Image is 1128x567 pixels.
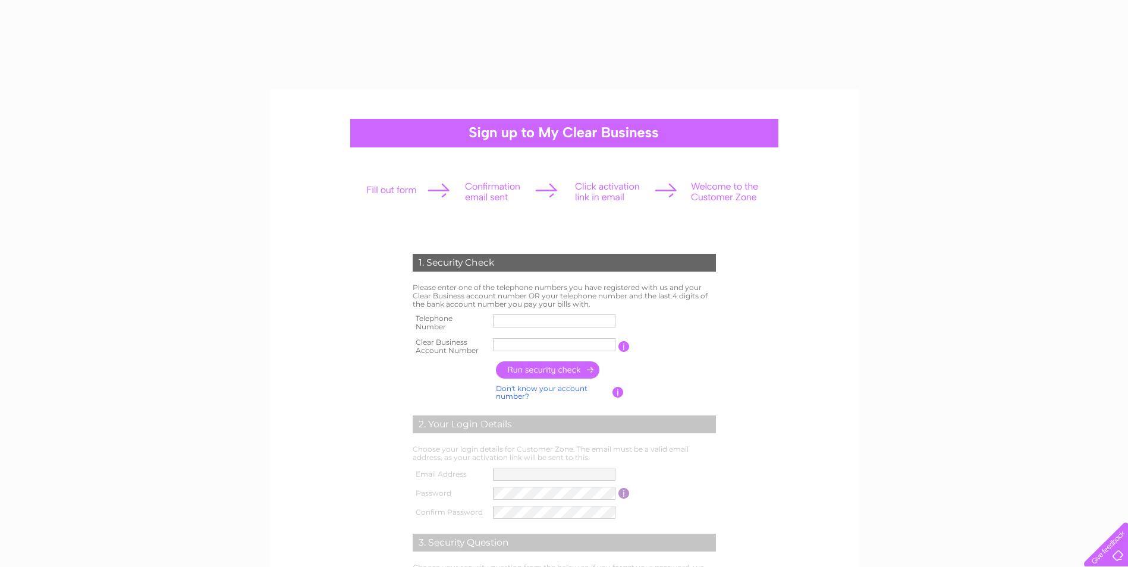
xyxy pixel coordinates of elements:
[612,387,624,398] input: Information
[410,281,719,311] td: Please enter one of the telephone numbers you have registered with us and your Clear Business acc...
[496,384,587,401] a: Don't know your account number?
[413,415,716,433] div: 2. Your Login Details
[618,488,630,499] input: Information
[618,341,630,352] input: Information
[410,311,491,335] th: Telephone Number
[410,503,491,522] th: Confirm Password
[410,484,491,503] th: Password
[413,534,716,552] div: 3. Security Question
[410,335,491,358] th: Clear Business Account Number
[410,465,491,484] th: Email Address
[410,442,719,465] td: Choose your login details for Customer Zone. The email must be a valid email address, as your act...
[413,254,716,272] div: 1. Security Check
